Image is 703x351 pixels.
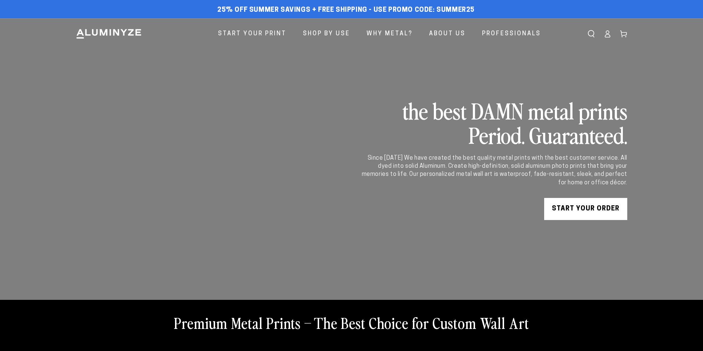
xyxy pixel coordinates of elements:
[424,24,471,44] a: About Us
[76,28,142,39] img: Aluminyze
[218,29,286,39] span: Start Your Print
[217,6,475,14] span: 25% off Summer Savings + Free Shipping - Use Promo Code: SUMMER25
[429,29,465,39] span: About Us
[367,29,413,39] span: Why Metal?
[544,198,627,220] a: START YOUR Order
[297,24,356,44] a: Shop By Use
[477,24,546,44] a: Professionals
[360,98,627,147] h2: the best DAMN metal prints Period. Guaranteed.
[213,24,292,44] a: Start Your Print
[482,29,541,39] span: Professionals
[303,29,350,39] span: Shop By Use
[174,313,529,332] h2: Premium Metal Prints – The Best Choice for Custom Wall Art
[361,24,418,44] a: Why Metal?
[360,154,627,187] div: Since [DATE] We have created the best quality metal prints with the best customer service. All dy...
[583,26,599,42] summary: Search our site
